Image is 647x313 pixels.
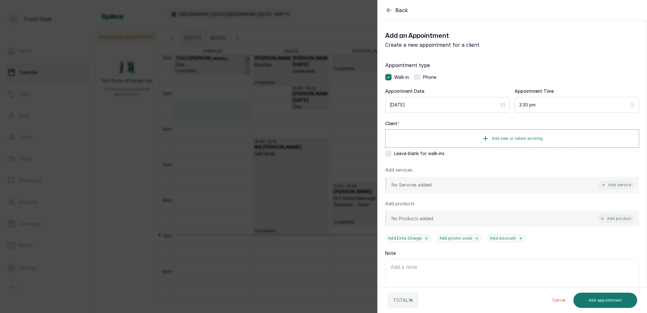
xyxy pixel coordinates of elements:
[390,101,499,108] input: Select date
[385,88,424,94] label: Appointment Date
[385,41,512,49] p: Create a new appointment for a client
[394,74,409,80] span: Walk-in
[385,201,415,207] p: Add products
[392,215,433,222] p: No Products added
[437,234,482,242] button: Add promo code
[597,214,634,223] button: Add product
[385,234,432,242] button: Add Extra Charge
[385,61,639,69] label: Appointment type
[515,88,554,94] label: Appointment Time
[519,101,629,108] input: Select time
[547,293,571,308] button: Cancel
[423,74,436,80] span: Phone
[385,129,639,148] button: Add new or select existing
[487,234,526,242] button: Add discount
[392,182,432,188] p: No Services added
[394,150,445,157] span: Leave blank for walk-ins
[385,6,408,14] button: Back
[492,136,543,141] span: Add new or select existing
[393,297,413,303] p: TOTAL: ₦
[598,181,634,189] button: Add service
[573,293,637,308] button: Add appointment
[385,250,396,256] label: Note
[395,6,408,14] span: Back
[385,31,512,41] h1: Add an Appointment
[385,167,413,173] p: Add services
[385,120,399,127] label: Client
